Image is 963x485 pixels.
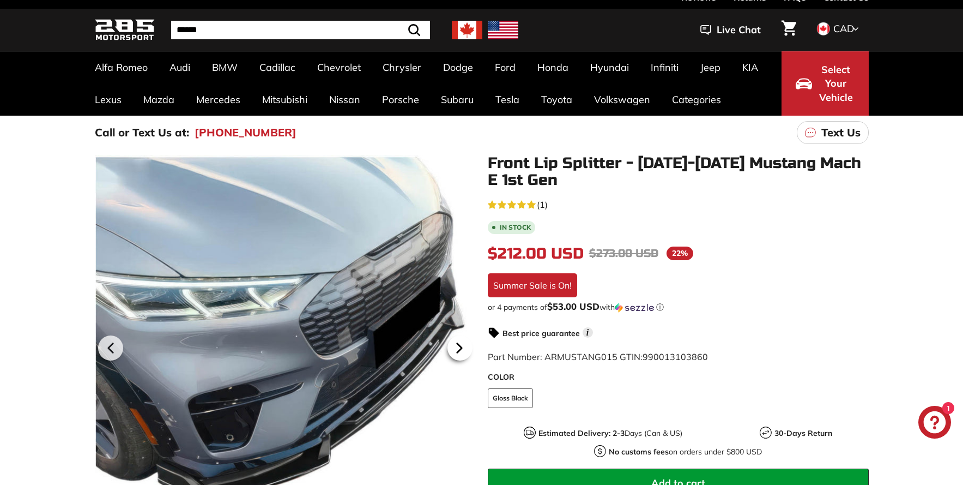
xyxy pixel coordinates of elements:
a: Volkswagen [583,83,661,116]
inbox-online-store-chat: Shopify online store chat [915,406,954,441]
span: 22% [667,247,693,260]
span: $273.00 USD [589,247,658,260]
strong: Estimated Delivery: 2-3 [538,428,625,438]
span: CAD [833,22,854,35]
a: Chrysler [372,51,432,83]
strong: No customs fees [609,447,669,457]
div: or 4 payments of with [488,302,869,313]
a: Toyota [530,83,583,116]
a: Categories [661,83,732,116]
img: Sezzle [615,303,654,313]
a: Jeep [689,51,731,83]
a: 5.0 rating (1 votes) [488,197,869,211]
p: on orders under $800 USD [609,446,762,458]
span: Live Chat [717,23,761,37]
a: Infiniti [640,51,689,83]
b: In stock [500,224,531,231]
a: Lexus [84,83,132,116]
a: Dodge [432,51,484,83]
button: Live Chat [686,16,775,44]
a: Cadillac [249,51,306,83]
a: Mitsubishi [251,83,318,116]
div: or 4 payments of$53.00 USDwithSezzle Click to learn more about Sezzle [488,302,869,313]
span: Part Number: ARMUSTANG015 GTIN: [488,351,708,362]
span: $212.00 USD [488,244,584,263]
span: $53.00 USD [547,301,599,312]
a: Tesla [484,83,530,116]
a: Nissan [318,83,371,116]
div: Summer Sale is On! [488,273,577,297]
span: (1) [537,198,548,211]
a: KIA [731,51,769,83]
a: Alfa Romeo [84,51,159,83]
input: Search [171,21,430,39]
a: Chevrolet [306,51,372,83]
span: i [583,327,593,338]
a: [PHONE_NUMBER] [195,124,296,141]
a: BMW [201,51,249,83]
strong: 30-Days Return [774,428,832,438]
span: 990013103860 [643,351,708,362]
a: Text Us [797,121,869,144]
button: Select Your Vehicle [782,51,869,116]
img: Logo_285_Motorsport_areodynamics_components [95,17,155,43]
a: Hyundai [579,51,640,83]
p: Call or Text Us at: [95,124,189,141]
label: COLOR [488,372,869,383]
a: Mercedes [185,83,251,116]
p: Text Us [821,124,861,141]
a: Subaru [430,83,484,116]
p: Days (Can & US) [538,428,682,439]
a: Ford [484,51,526,83]
a: Cart [775,11,803,49]
a: Audi [159,51,201,83]
a: Mazda [132,83,185,116]
h1: Front Lip Splitter - [DATE]-[DATE] Mustang Mach E 1st Gen [488,155,869,189]
span: Select Your Vehicle [817,63,855,105]
strong: Best price guarantee [502,328,580,338]
a: Honda [526,51,579,83]
a: Porsche [371,83,430,116]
